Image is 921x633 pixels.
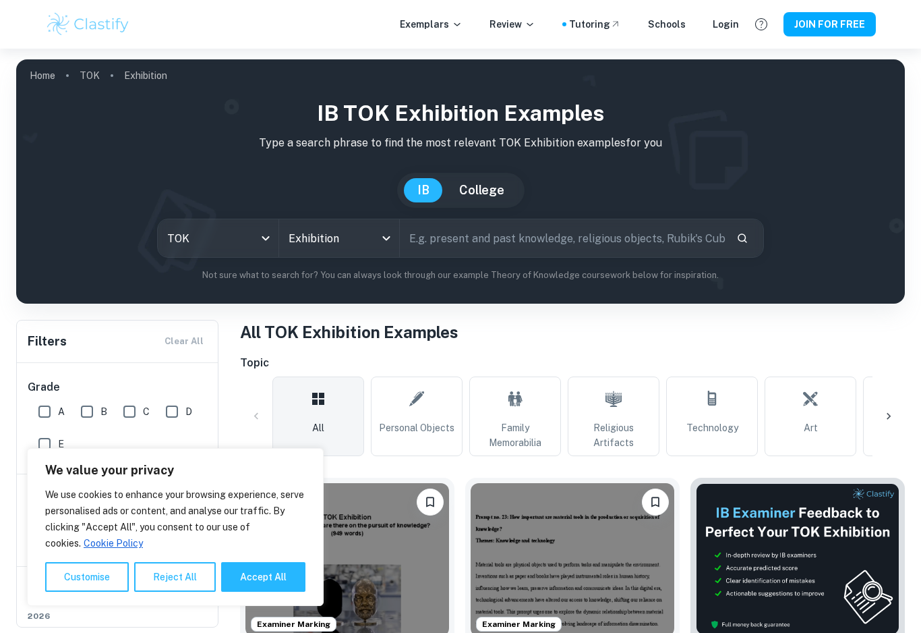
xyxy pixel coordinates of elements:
span: Technology [686,420,738,435]
span: B [100,404,107,419]
h1: IB TOK Exhibition examples [27,97,894,130]
span: Art [804,420,818,435]
p: We value your privacy [45,462,305,478]
div: Exhibition [279,219,400,257]
button: Please log in to bookmark exemplars [642,489,669,516]
button: Help and Feedback [750,13,773,36]
span: Family Memorabilia [475,420,555,450]
a: Cookie Policy [83,537,144,549]
h6: Filters [28,332,67,351]
p: Not sure what to search for? You can always look through our example Theory of Knowledge coursewo... [27,269,894,282]
p: Exemplars [400,17,463,32]
span: Examiner Marking [477,618,561,630]
p: Type a search phrase to find the most relevant TOK Exhibition examples for you [27,135,894,151]
span: E [58,437,64,451]
span: Personal Objects [379,420,454,435]
div: We value your privacy [27,448,324,606]
span: Examiner Marking [251,618,336,630]
button: Reject All [134,562,216,592]
span: All [312,420,324,435]
button: IB [404,178,443,202]
span: 2026 [28,610,208,622]
a: Tutoring [569,17,621,32]
a: Schools [648,17,686,32]
a: Login [713,17,739,32]
input: E.g. present and past knowledge, religious objects, Rubik's Cube... [400,219,725,257]
img: Clastify logo [45,11,131,38]
h6: Grade [28,379,208,395]
span: Religious Artifacts [574,420,653,450]
h1: All TOK Exhibition Examples [240,320,905,344]
p: Exhibition [124,68,167,83]
button: College [446,178,518,202]
button: Search [731,227,754,250]
span: A [58,404,65,419]
a: TOK [80,66,100,85]
button: JOIN FOR FREE [783,12,876,36]
img: profile cover [16,59,905,304]
span: D [185,404,192,419]
button: Please log in to bookmark exemplars [417,489,444,516]
button: Customise [45,562,129,592]
button: Accept All [221,562,305,592]
p: We use cookies to enhance your browsing experience, serve personalised ads or content, and analys... [45,487,305,551]
span: C [143,404,150,419]
h6: Topic [240,355,905,371]
a: Home [30,66,55,85]
div: TOK [158,219,278,257]
p: Review [489,17,535,32]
